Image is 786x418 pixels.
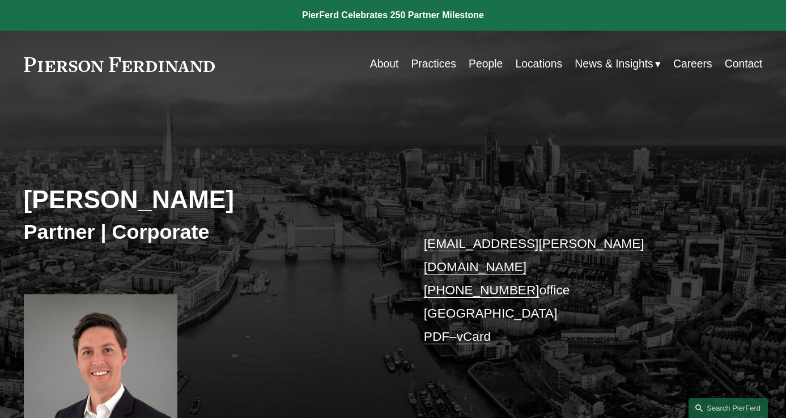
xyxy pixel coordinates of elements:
h2: [PERSON_NAME] [24,184,393,215]
a: People [469,53,503,75]
a: [EMAIL_ADDRESS][PERSON_NAME][DOMAIN_NAME] [424,236,644,274]
h3: Partner | Corporate [24,219,393,245]
a: PDF [424,329,449,344]
p: office [GEOGRAPHIC_DATA] – [424,232,732,348]
a: Practices [411,53,456,75]
a: About [370,53,398,75]
a: Contact [725,53,763,75]
span: News & Insights [575,54,653,74]
a: [PHONE_NUMBER] [424,282,539,297]
a: vCard [457,329,491,344]
a: Locations [515,53,562,75]
a: folder dropdown [575,53,660,75]
a: Search this site [689,398,768,418]
a: Careers [673,53,712,75]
